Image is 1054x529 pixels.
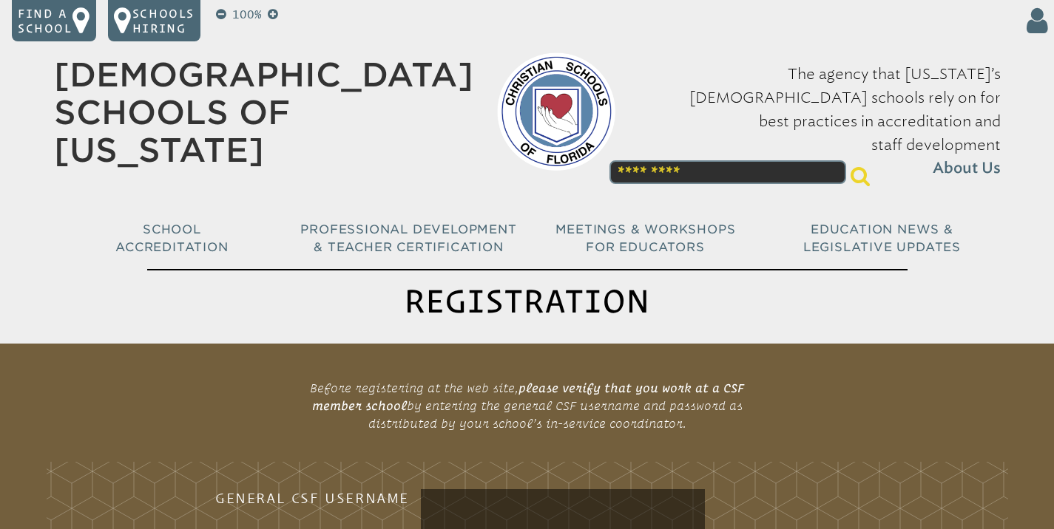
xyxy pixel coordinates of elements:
h3: General CSF Username [172,489,409,507]
span: Education News & Legislative Updates [803,222,961,254]
span: Professional Development & Teacher Certification [300,222,516,254]
span: School Accreditation [115,222,228,254]
span: Meetings & Workshops for Educators [555,222,736,254]
a: [DEMOGRAPHIC_DATA] Schools of [US_STATE] [54,55,473,169]
p: Before registering at the web site, by entering the general CSF username and password as distribu... [285,373,770,438]
p: Schools Hiring [132,6,195,35]
img: csf-logo-web-colors.png [497,52,615,171]
p: Find a school [18,6,72,35]
p: 100% [229,6,265,24]
span: About Us [933,157,1001,180]
p: The agency that [US_STATE]’s [DEMOGRAPHIC_DATA] schools rely on for best practices in accreditati... [639,62,1001,180]
h1: Registration [147,269,908,332]
b: please verify that you work at a CSF member school [312,381,745,412]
